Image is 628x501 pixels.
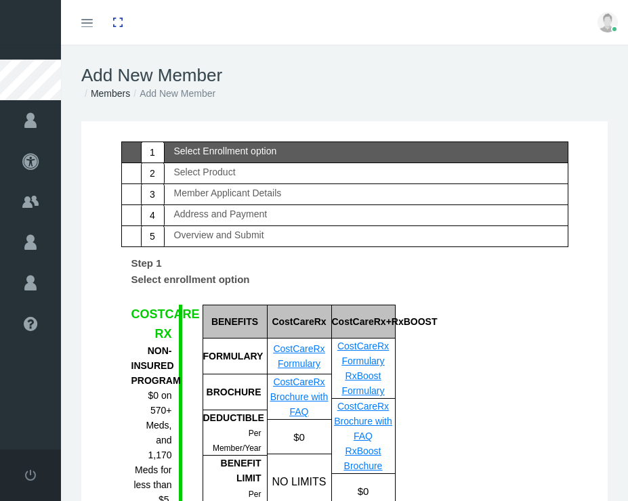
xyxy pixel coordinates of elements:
[131,305,172,343] div: COSTCARE RX
[203,456,261,485] div: BENEFIT LIMIT
[174,209,268,219] div: Address and Payment
[141,141,165,165] div: 1
[121,271,260,292] label: Select enrollment option
[121,250,172,271] label: Step 1
[141,204,165,227] div: 4
[598,12,618,32] img: user-placeholder.jpg
[331,305,395,339] div: CostCareRx+RxBOOST
[141,162,165,186] div: 2
[174,167,236,177] div: Select Product
[141,183,165,206] div: 3
[341,370,384,396] a: RxBoost Formulary
[334,401,392,441] a: CostCareRx Brochure with FAQ
[273,343,325,369] a: CostCareRx Formulary
[203,374,267,410] div: BROCHURE
[174,188,282,198] div: Member Applicant Details
[130,86,215,101] li: Add New Member
[203,305,267,339] div: BENEFITS
[91,88,130,99] a: Members
[131,345,181,386] b: NON-INSURED PROGRAM
[81,65,608,86] h1: Add New Member
[174,230,264,240] div: Overview and Submit
[203,410,261,425] div: DEDUCTIBLE
[270,376,329,417] a: CostCareRx Brochure with FAQ
[174,146,277,156] div: Select Enrollment option
[267,420,331,454] div: $0
[141,225,165,248] div: 5
[337,341,389,366] a: CostCareRx Formulary
[203,339,267,374] div: FORMULARY
[267,305,331,339] div: CostCareRx
[344,445,383,471] a: RxBoost Brochure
